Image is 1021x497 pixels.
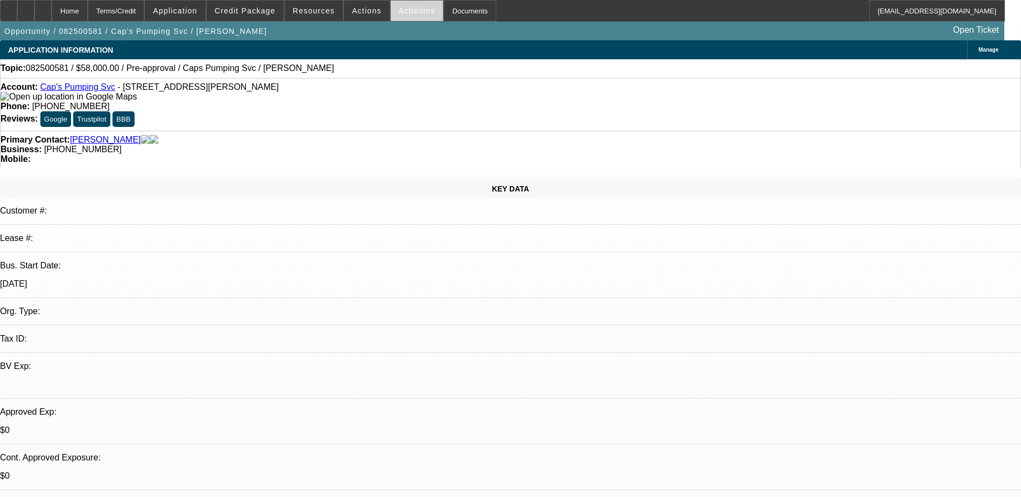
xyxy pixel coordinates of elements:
span: Credit Package [215,6,276,15]
span: Manage [978,47,998,53]
span: Resources [293,6,335,15]
span: Opportunity / 082500581 / Cap's Pumping Svc / [PERSON_NAME] [4,27,267,35]
span: Application [153,6,197,15]
span: [PHONE_NUMBER] [44,145,122,154]
button: Application [145,1,205,21]
strong: Primary Contact: [1,135,70,145]
strong: Business: [1,145,41,154]
span: APPLICATION INFORMATION [8,46,113,54]
span: Actions [352,6,382,15]
button: Trustpilot [73,111,110,127]
strong: Reviews: [1,114,38,123]
img: facebook-icon.png [141,135,150,145]
a: View Google Maps [1,92,137,101]
button: Resources [285,1,343,21]
button: Activities [391,1,443,21]
img: Open up location in Google Maps [1,92,137,102]
span: KEY DATA [492,184,529,193]
button: BBB [112,111,135,127]
button: Google [40,111,71,127]
a: [PERSON_NAME] [70,135,141,145]
a: Cap's Pumping Svc [40,82,115,91]
strong: Mobile: [1,154,31,164]
span: Activities [399,6,435,15]
strong: Topic: [1,63,26,73]
button: Credit Package [207,1,284,21]
img: linkedin-icon.png [150,135,158,145]
span: 082500581 / $58,000.00 / Pre-approval / Caps Pumping Svc / [PERSON_NAME] [26,63,334,73]
strong: Phone: [1,102,30,111]
strong: Account: [1,82,38,91]
a: Open Ticket [949,21,1003,39]
span: [PHONE_NUMBER] [32,102,110,111]
button: Actions [344,1,390,21]
span: - [STREET_ADDRESS][PERSON_NAME] [117,82,279,91]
